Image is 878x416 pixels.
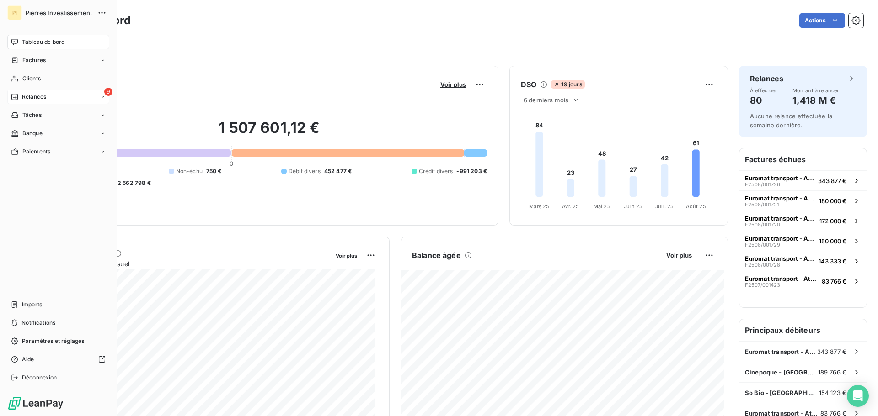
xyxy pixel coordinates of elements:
[7,352,109,367] a: Aide
[818,369,846,376] span: 189 766 €
[22,355,34,363] span: Aide
[624,203,642,210] tspan: Juin 25
[745,222,780,227] span: F2508/001720
[22,56,46,64] span: Factures
[745,202,779,207] span: F2508/001721
[750,73,783,84] h6: Relances
[176,167,203,175] span: Non-échu
[7,90,109,104] a: 9Relances
[7,35,109,49] a: Tableau de bord
[739,170,867,190] button: Euromat transport - Athis Mons (BaiF2508/001726343 877 €
[799,13,845,28] button: Actions
[745,255,815,262] span: Euromat transport - Athis Mons (Bai
[333,251,360,259] button: Voir plus
[438,80,469,89] button: Voir plus
[21,319,55,327] span: Notifications
[745,262,780,268] span: F2508/001728
[7,5,22,20] div: PI
[22,93,46,101] span: Relances
[745,195,815,202] span: Euromat transport - Athis Mons (Bai
[750,93,777,108] h4: 80
[52,119,487,146] h2: 1 507 601,12 €
[739,231,867,251] button: Euromat transport - Athis Mons (BaiF2508/001729150 000 €
[819,217,846,225] span: 172 000 €
[22,38,64,46] span: Tableau de bord
[818,177,846,184] span: 343 877 €
[666,252,692,259] span: Voir plus
[750,88,777,93] span: À effectuer
[412,250,461,261] h6: Balance âgée
[551,80,584,89] span: 19 jours
[22,300,42,309] span: Imports
[289,167,321,175] span: Débit divers
[440,81,466,88] span: Voir plus
[739,148,867,170] h6: Factures échues
[22,111,42,119] span: Tâches
[739,319,867,341] h6: Principaux débiteurs
[594,203,610,210] tspan: Mai 25
[7,108,109,122] a: Tâches
[7,396,64,411] img: Logo LeanPay
[7,126,109,141] a: Banque
[7,297,109,312] a: Imports
[739,211,867,231] button: Euromat transport - Athis Mons (BaiF2508/001720172 000 €
[745,275,818,282] span: Euromat transport - Athis Mons (Bai
[115,179,151,187] span: -2 562 798 €
[819,258,846,265] span: 143 333 €
[745,369,818,376] span: Cinepoque - [GEOGRAPHIC_DATA] (75006)
[562,203,579,210] tspan: Avr. 25
[739,190,867,211] button: Euromat transport - Athis Mons (BaiF2508/001721180 000 €
[819,237,846,245] span: 150 000 €
[22,74,41,83] span: Clients
[206,167,222,175] span: 750 €
[22,374,57,382] span: Déconnexion
[7,144,109,159] a: Paiements
[745,389,819,396] span: So Bio - [GEOGRAPHIC_DATA]
[819,197,846,205] span: 180 000 €
[745,348,817,355] span: Euromat transport - Athis Mons (Bai
[521,79,536,90] h6: DSO
[26,9,92,16] span: Pierres Investissement
[22,147,50,156] span: Paiements
[819,389,846,396] span: 154 123 €
[22,337,84,345] span: Paramètres et réglages
[524,96,568,104] span: 6 derniers mois
[7,53,109,68] a: Factures
[822,278,846,285] span: 83 766 €
[230,160,233,167] span: 0
[324,167,352,175] span: 452 477 €
[739,271,867,291] button: Euromat transport - Athis Mons (BaiF2507/00142383 766 €
[745,242,780,247] span: F2508/001729
[792,88,839,93] span: Montant à relancer
[847,385,869,407] div: Open Intercom Messenger
[52,259,329,269] span: Chiffre d'affaires mensuel
[745,174,814,182] span: Euromat transport - Athis Mons (Bai
[817,348,846,355] span: 343 877 €
[7,71,109,86] a: Clients
[336,253,357,259] span: Voir plus
[745,282,780,288] span: F2507/001423
[655,203,674,210] tspan: Juil. 25
[664,251,695,259] button: Voir plus
[745,235,815,242] span: Euromat transport - Athis Mons (Bai
[7,334,109,348] a: Paramètres et réglages
[745,182,780,187] span: F2508/001726
[686,203,706,210] tspan: Août 25
[792,93,839,108] h4: 1,418 M €
[739,251,867,271] button: Euromat transport - Athis Mons (BaiF2508/001728143 333 €
[745,215,816,222] span: Euromat transport - Athis Mons (Bai
[419,167,453,175] span: Crédit divers
[529,203,549,210] tspan: Mars 25
[750,112,832,129] span: Aucune relance effectuée la semaine dernière.
[456,167,487,175] span: -991 203 €
[104,88,112,96] span: 9
[22,129,43,137] span: Banque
